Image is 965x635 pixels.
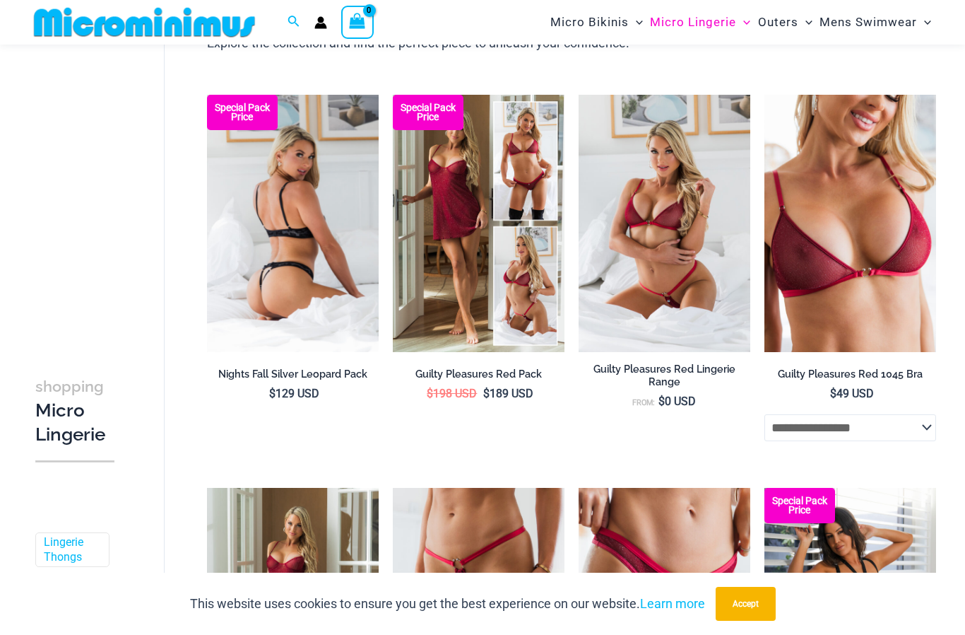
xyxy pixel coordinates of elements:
[764,368,936,386] a: Guilty Pleasures Red 1045 Bra
[288,13,300,31] a: Search icon link
[269,387,276,400] span: $
[816,4,935,40] a: Mens SwimwearMenu ToggleMenu Toggle
[754,4,816,40] a: OutersMenu ToggleMenu Toggle
[35,374,114,446] h3: Micro Lingerie
[830,387,836,400] span: $
[427,387,477,400] bdi: 198 USD
[341,6,374,38] a: View Shopping Cart, empty
[44,535,98,565] a: Lingerie Thongs
[579,363,750,395] a: Guilty Pleasures Red Lingerie Range
[764,95,936,353] a: Guilty Pleasures Red 1045 Bra 01Guilty Pleasures Red 1045 Bra 02Guilty Pleasures Red 1045 Bra 02
[393,368,564,381] h2: Guilty Pleasures Red Pack
[658,395,696,408] bdi: 0 USD
[640,596,705,611] a: Learn more
[579,363,750,389] h2: Guilty Pleasures Red Lingerie Range
[764,496,835,515] b: Special Pack Price
[314,16,327,29] a: Account icon link
[579,95,750,353] a: Guilty Pleasures Red 1045 Bra 689 Micro 05Guilty Pleasures Red 1045 Bra 689 Micro 06Guilty Pleasu...
[547,4,646,40] a: Micro BikinisMenu ToggleMenu Toggle
[830,387,874,400] bdi: 49 USD
[207,368,379,386] a: Nights Fall Silver Leopard Pack
[798,4,812,40] span: Menu Toggle
[629,4,643,40] span: Menu Toggle
[207,368,379,381] h2: Nights Fall Silver Leopard Pack
[35,47,162,330] iframe: TrustedSite Certified
[393,368,564,386] a: Guilty Pleasures Red Pack
[545,2,937,42] nav: Site Navigation
[819,4,917,40] span: Mens Swimwear
[35,378,104,395] span: shopping
[646,4,754,40] a: Micro LingerieMenu ToggleMenu Toggle
[483,387,490,400] span: $
[764,368,936,381] h2: Guilty Pleasures Red 1045 Bra
[658,395,665,408] span: $
[650,4,736,40] span: Micro Lingerie
[550,4,629,40] span: Micro Bikinis
[736,4,750,40] span: Menu Toggle
[427,387,433,400] span: $
[393,95,564,353] img: Guilty Pleasures Red Collection Pack F
[758,4,798,40] span: Outers
[917,4,931,40] span: Menu Toggle
[716,587,776,621] button: Accept
[393,95,564,353] a: Guilty Pleasures Red Collection Pack F Guilty Pleasures Red Collection Pack BGuilty Pleasures Red...
[393,103,463,122] b: Special Pack Price
[269,387,319,400] bdi: 129 USD
[207,95,379,353] img: Nights Fall Silver Leopard 1036 Bra 6046 Thong 11
[207,95,379,353] a: Nights Fall Silver Leopard 1036 Bra 6046 Thong 09v2 Nights Fall Silver Leopard 1036 Bra 6046 Thon...
[632,398,655,407] span: From:
[579,95,750,353] img: Guilty Pleasures Red 1045 Bra 689 Micro 05
[483,387,533,400] bdi: 189 USD
[207,103,278,122] b: Special Pack Price
[190,593,705,614] p: This website uses cookies to ensure you get the best experience on our website.
[28,6,261,38] img: MM SHOP LOGO FLAT
[764,95,936,353] img: Guilty Pleasures Red 1045 Bra 01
